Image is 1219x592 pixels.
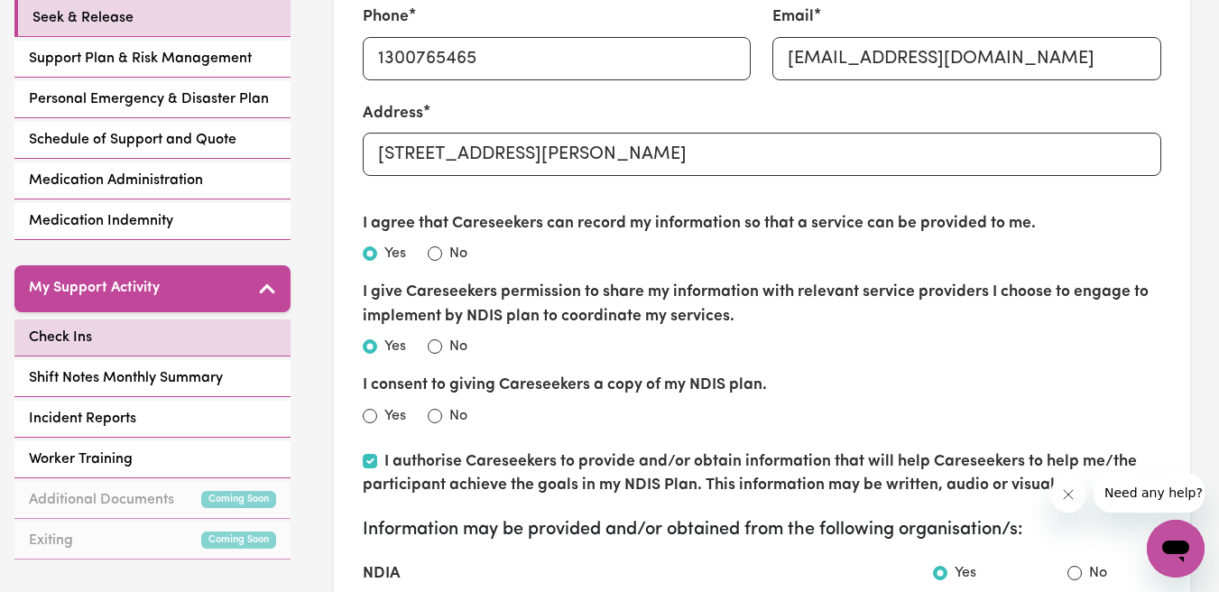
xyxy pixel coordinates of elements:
[1094,473,1205,513] iframe: Message from company
[363,281,1161,328] label: I give Careseekers permission to share my information with relevant service providers I choose to...
[363,102,423,125] label: Address
[14,401,291,438] a: Incident Reports
[29,489,174,511] span: Additional Documents
[29,170,203,191] span: Medication Administration
[14,203,291,240] a: Medication Indemnity
[449,243,467,264] label: No
[14,41,291,78] a: Support Plan & Risk Management
[29,367,223,389] span: Shift Notes Monthly Summary
[384,336,406,357] label: Yes
[201,532,276,549] small: Coming Soon
[1089,562,1107,584] label: No
[14,319,291,356] a: Check Ins
[384,243,406,264] label: Yes
[14,162,291,199] a: Medication Administration
[14,482,291,519] a: Additional DocumentsComing Soon
[29,530,73,551] span: Exiting
[201,491,276,508] small: Coming Soon
[29,88,269,110] span: Personal Emergency & Disaster Plan
[29,449,133,470] span: Worker Training
[29,280,160,297] h5: My Support Activity
[955,562,976,584] label: Yes
[14,441,291,478] a: Worker Training
[14,265,291,312] button: My Support Activity
[29,48,252,69] span: Support Plan & Risk Management
[1050,476,1086,513] iframe: Close message
[449,405,467,427] label: No
[363,374,767,397] label: I consent to giving Careseekers a copy of my NDIS plan.
[449,336,467,357] label: No
[384,405,406,427] label: Yes
[29,327,92,348] span: Check Ins
[363,519,1161,541] h3: Information may be provided and/or obtained from the following organisation/s:
[29,408,136,430] span: Incident Reports
[363,454,1137,493] label: I authorise Careseekers to provide and/or obtain information that will help Careseekers to help m...
[772,5,814,29] label: Email
[29,129,236,151] span: Schedule of Support and Quote
[1147,520,1205,578] iframe: Button to launch messaging window
[29,210,173,232] span: Medication Indemnity
[14,360,291,397] a: Shift Notes Monthly Summary
[14,122,291,159] a: Schedule of Support and Quote
[14,81,291,118] a: Personal Emergency & Disaster Plan
[32,7,134,29] span: Seek & Release
[14,523,291,560] a: ExitingComing Soon
[363,212,1036,236] label: I agree that Careseekers can record my information so that a service can be provided to me.
[363,5,409,29] label: Phone
[363,562,401,586] label: NDIA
